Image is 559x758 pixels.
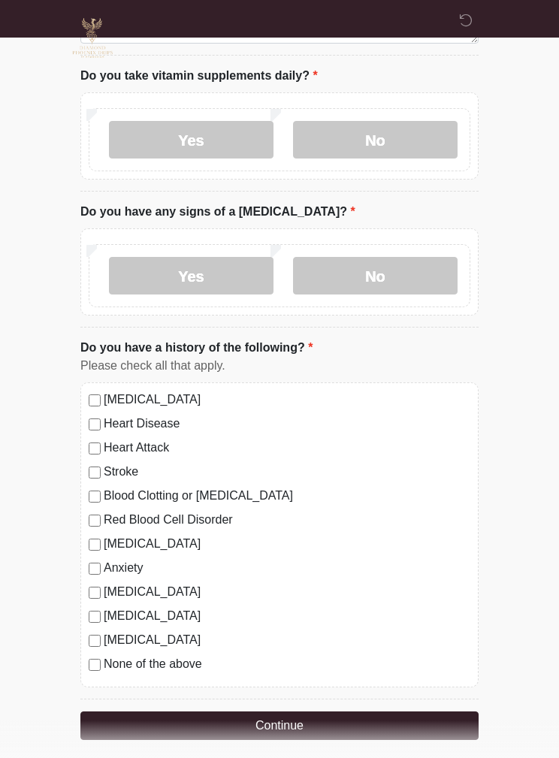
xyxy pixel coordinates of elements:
[89,418,101,430] input: Heart Disease
[89,635,101,647] input: [MEDICAL_DATA]
[104,439,470,457] label: Heart Attack
[104,535,470,553] label: [MEDICAL_DATA]
[89,587,101,599] input: [MEDICAL_DATA]
[109,257,273,294] label: Yes
[104,511,470,529] label: Red Blood Cell Disorder
[104,463,470,481] label: Stroke
[89,394,101,406] input: [MEDICAL_DATA]
[293,121,458,159] label: No
[104,391,470,409] label: [MEDICAL_DATA]
[104,487,470,505] label: Blood Clotting or [MEDICAL_DATA]
[80,711,479,740] button: Continue
[89,563,101,575] input: Anxiety
[65,11,119,65] img: Diamond Phoenix Drips IV Hydration Logo
[104,559,470,577] label: Anxiety
[89,611,101,623] input: [MEDICAL_DATA]
[89,515,101,527] input: Red Blood Cell Disorder
[89,491,101,503] input: Blood Clotting or [MEDICAL_DATA]
[89,442,101,454] input: Heart Attack
[293,257,458,294] label: No
[80,357,479,375] div: Please check all that apply.
[80,203,355,221] label: Do you have any signs of a [MEDICAL_DATA]?
[89,659,101,671] input: None of the above
[104,607,470,625] label: [MEDICAL_DATA]
[104,415,470,433] label: Heart Disease
[109,121,273,159] label: Yes
[89,539,101,551] input: [MEDICAL_DATA]
[80,339,313,357] label: Do you have a history of the following?
[104,631,470,649] label: [MEDICAL_DATA]
[89,467,101,479] input: Stroke
[104,583,470,601] label: [MEDICAL_DATA]
[104,655,470,673] label: None of the above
